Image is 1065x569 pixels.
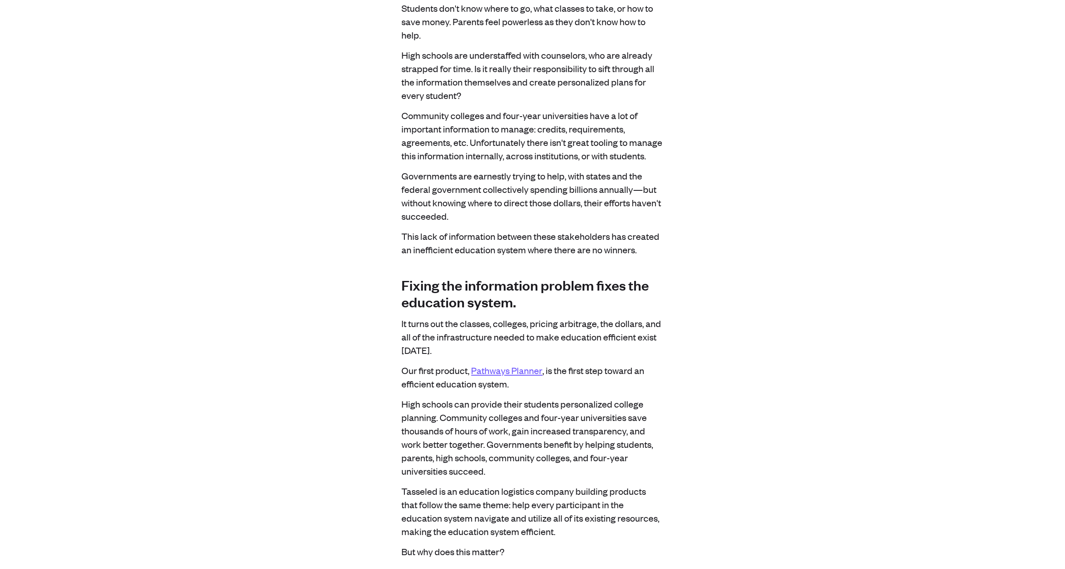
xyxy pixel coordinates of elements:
[471,364,543,377] a: Pathways Planner
[402,1,664,42] p: Students don't know where to go, what classes to take, or how to save money. Parents feel powerle...
[402,317,664,357] p: It turns out the classes, colleges, pricing arbitrage, the dollars, and all of the infrastructure...
[402,276,664,310] h3: Fixing the information problem fixes the education system.
[402,364,664,390] p: Our first product, , is the first step toward an efficient education system.
[402,229,664,256] p: This lack of information between these stakeholders has created an inefficient education system w...
[402,545,664,558] p: But why does this matter?
[402,484,664,538] p: Tasseled is an education logistics company building products that follow the same theme: help eve...
[402,109,664,162] p: Community colleges and four-year universities have a lot of important information to manage: cred...
[402,397,664,478] p: High schools can provide their students personalized college planning. Community colleges and fou...
[402,48,664,102] p: High schools are understaffed with counselors, who are already strapped for time. Is it really th...
[402,169,664,223] p: Governments are earnestly trying to help, with states and the federal government collectively spe...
